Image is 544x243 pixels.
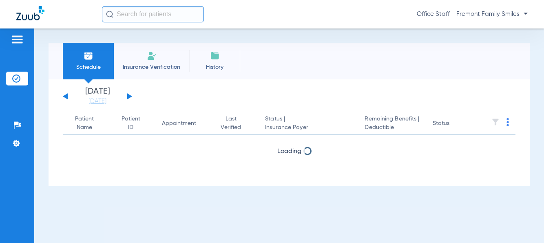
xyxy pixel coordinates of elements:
img: Zuub Logo [16,6,44,20]
th: Remaining Benefits | [358,112,426,135]
div: Appointment [162,119,204,128]
img: Schedule [84,51,93,61]
span: Insurance Verification [120,63,183,71]
div: Last Verified [217,115,252,132]
div: Patient Name [69,115,100,132]
li: [DATE] [73,88,122,105]
div: Patient ID [120,115,142,132]
th: Status [426,112,481,135]
input: Search for patients [102,6,204,22]
span: Insurance Payer [265,123,352,132]
div: Patient ID [120,115,149,132]
span: Office Staff - Fremont Family Smiles [417,10,528,18]
img: Search Icon [106,11,113,18]
img: group-dot-blue.svg [506,118,509,126]
div: Last Verified [217,115,245,132]
span: Loading [277,148,301,155]
span: Deductible [365,123,420,132]
img: Manual Insurance Verification [147,51,157,61]
div: Appointment [162,119,196,128]
th: Status | [259,112,358,135]
img: hamburger-icon [11,35,24,44]
span: History [195,63,234,71]
span: Schedule [69,63,108,71]
div: Patient Name [69,115,107,132]
a: [DATE] [73,97,122,105]
img: filter.svg [491,118,500,126]
img: History [210,51,220,61]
